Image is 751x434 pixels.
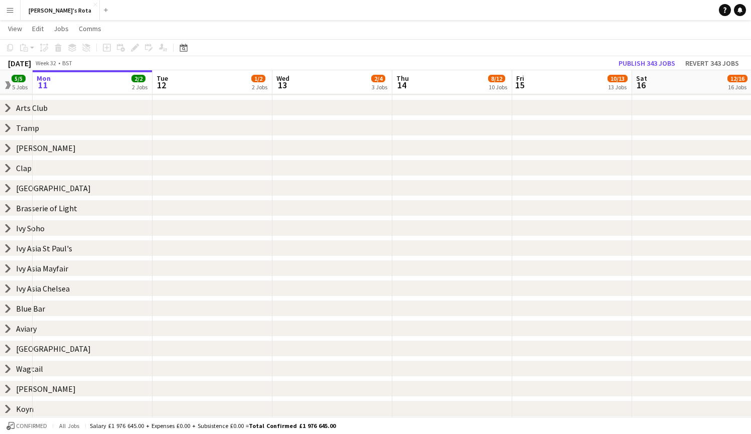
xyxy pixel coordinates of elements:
[4,22,26,35] a: View
[131,75,145,82] span: 2/2
[681,57,743,70] button: Revert 343 jobs
[395,79,409,91] span: 14
[8,24,22,33] span: View
[615,57,679,70] button: Publish 343 jobs
[75,22,105,35] a: Comms
[32,24,44,33] span: Edit
[515,79,524,91] span: 15
[54,24,69,33] span: Jobs
[728,83,747,91] div: 16 Jobs
[372,83,387,91] div: 3 Jobs
[16,183,91,193] div: [GEOGRAPHIC_DATA]
[35,79,51,91] span: 11
[16,304,45,314] div: Blue Bar
[16,163,32,173] div: Clap
[79,24,101,33] span: Comms
[16,344,91,354] div: [GEOGRAPHIC_DATA]
[16,404,34,414] div: Koyn
[516,74,524,83] span: Fri
[251,75,265,82] span: 1/2
[252,83,267,91] div: 2 Jobs
[249,422,336,429] span: Total Confirmed £1 976 645.00
[62,59,72,67] div: BST
[16,123,39,133] div: Tramp
[90,422,336,429] div: Salary £1 976 645.00 + Expenses £0.00 + Subsistence £0.00 =
[21,1,100,20] button: [PERSON_NAME]'s Rota
[16,203,77,213] div: Brasserie of Light
[37,74,51,83] span: Mon
[16,324,37,334] div: Aviary
[488,75,505,82] span: 8/12
[157,74,168,83] span: Tue
[16,263,68,273] div: Ivy Asia Mayfair
[276,74,289,83] span: Wed
[57,422,81,429] span: All jobs
[16,103,48,113] div: Arts Club
[12,83,28,91] div: 5 Jobs
[608,75,628,82] span: 10/13
[8,58,31,68] div: [DATE]
[12,75,26,82] span: 5/5
[28,22,48,35] a: Edit
[132,83,147,91] div: 2 Jobs
[16,243,72,253] div: Ivy Asia St Paul's
[489,83,507,91] div: 10 Jobs
[16,223,45,233] div: Ivy Soho
[5,420,49,431] button: Confirmed
[16,283,70,294] div: Ivy Asia Chelsea
[636,74,647,83] span: Sat
[50,22,73,35] a: Jobs
[608,83,627,91] div: 13 Jobs
[155,79,168,91] span: 12
[33,59,58,67] span: Week 32
[635,79,647,91] span: 16
[16,422,47,429] span: Confirmed
[275,79,289,91] span: 13
[16,364,43,374] div: Wagtail
[371,75,385,82] span: 2/4
[16,384,76,394] div: [PERSON_NAME]
[396,74,409,83] span: Thu
[727,75,747,82] span: 12/16
[16,143,76,153] div: [PERSON_NAME]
